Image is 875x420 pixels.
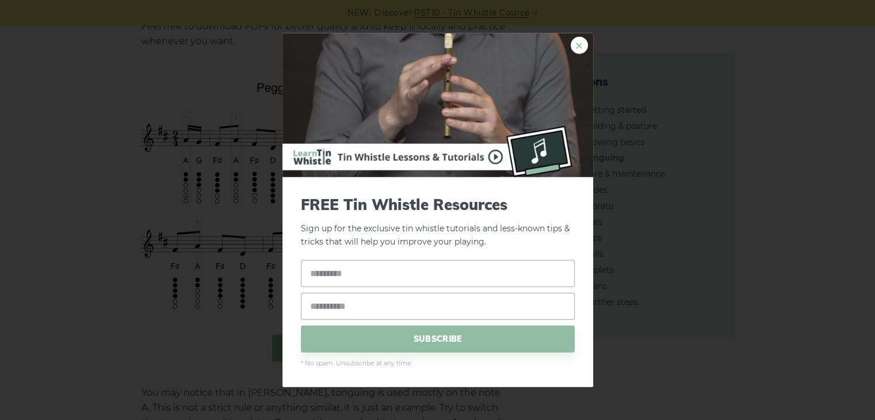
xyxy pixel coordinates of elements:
a: × [571,37,588,54]
span: * No spam. Unsubscribe at any time. [301,358,575,368]
span: FREE Tin Whistle Resources [301,196,575,213]
p: Sign up for the exclusive tin whistle tutorials and less-known tips & tricks that will help you i... [301,196,575,249]
img: Tin Whistle Buying Guide Preview [282,33,593,177]
span: SUBSCRIBE [301,325,575,352]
